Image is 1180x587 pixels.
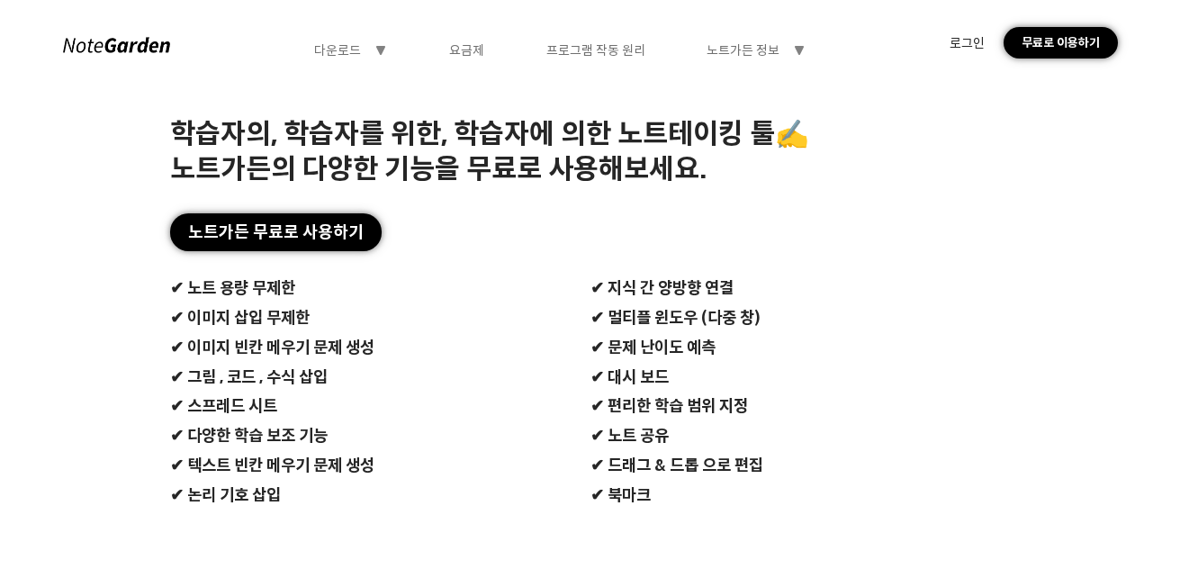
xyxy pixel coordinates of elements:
[170,426,590,447] div: ✔ 다양한 학습 보조 기능
[590,278,1011,299] div: ✔ 지식 간 양방향 연결
[590,367,1011,388] div: ✔ 대시 보드
[314,42,361,59] div: 다운로드
[170,308,590,329] div: ✔ 이미지 삽입 무제한
[590,308,1011,329] div: ✔ 멀티플 윈도우 (다중 창)
[950,35,985,51] div: 로그인
[546,42,645,59] div: 프로그램 작동 원리
[590,426,1011,447] div: ✔ 노트 공유
[707,42,779,59] div: 노트가든 정보
[590,456,1011,476] div: ✔ 드래그 & 드롭 으로 편집
[449,42,484,59] div: 요금제
[590,396,1011,417] div: ✔ 편리한 학습 범위 지정
[170,213,383,250] div: 노트가든 무료로 사용하기
[590,485,1011,506] div: ✔ 북마크
[170,338,590,358] div: ✔ 이미지 빈칸 메우기 문제 생성
[170,116,1011,151] div: 학습자의, 학습자를 위한, 학습자에 의한 노트테이킹 툴✍
[170,456,590,476] div: ✔ 텍스트 빈칸 메우기 문제 생성
[1004,27,1119,59] div: 무료로 이용하기
[170,367,590,388] div: ✔ 그림 , 코드 , 수식 삽입
[170,151,1011,186] div: 노트가든의 다양한 기능을 무료로 사용해보세요.
[170,278,590,299] div: ✔ 노트 용량 무제한
[170,485,590,506] div: ✔ 논리 기호 삽입
[590,338,1011,358] div: ✔ 문제 난이도 예측
[170,396,590,417] div: ✔ 스프레드 시트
